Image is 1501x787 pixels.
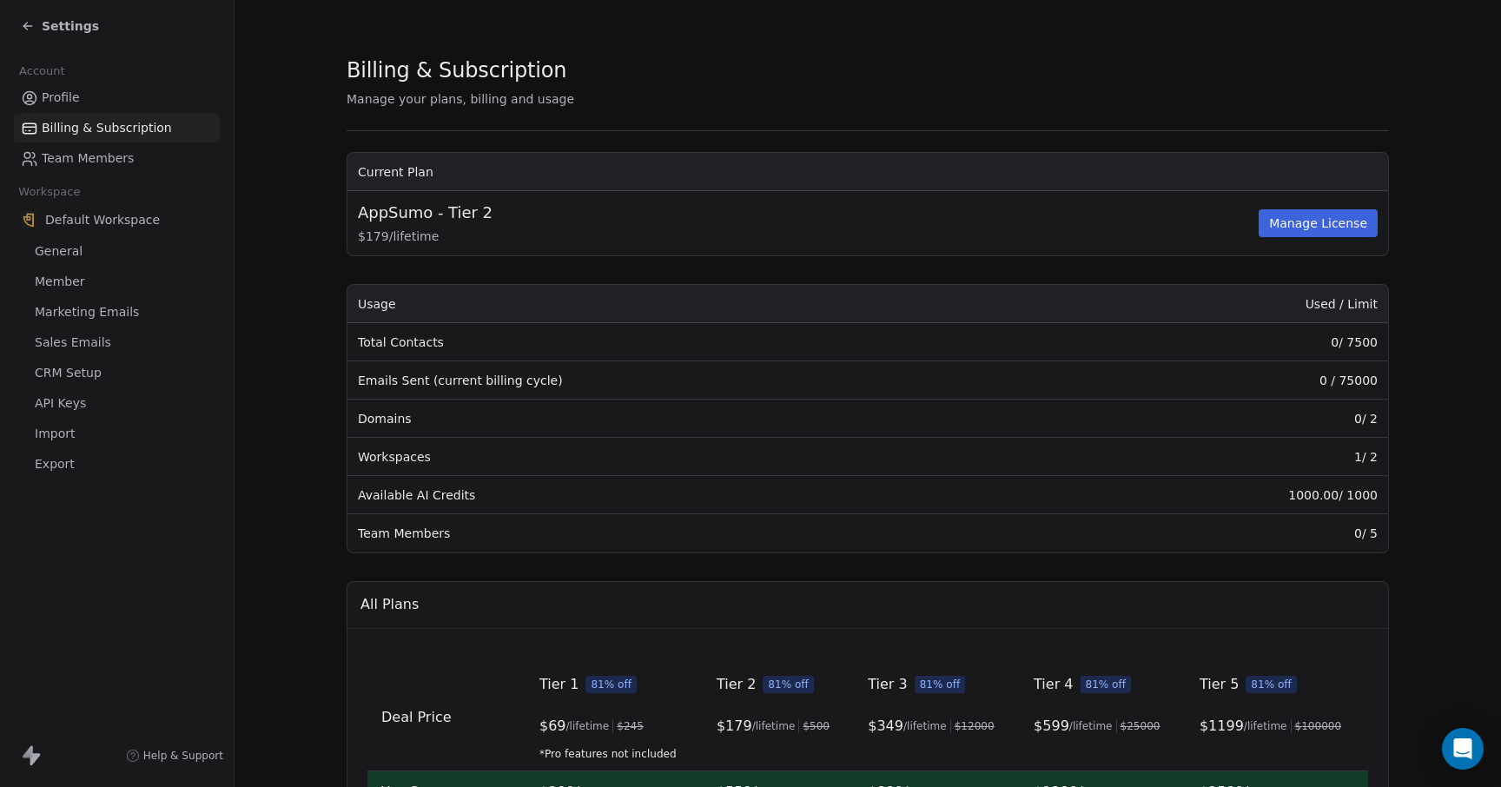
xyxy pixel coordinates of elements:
[21,211,38,228] img: juxe%20logo%202a.png
[358,228,1255,245] span: $ 179 / lifetime
[1034,674,1073,695] span: Tier 4
[14,389,220,418] a: API Keys
[955,719,995,733] span: $ 12000
[11,58,72,84] span: Account
[347,92,574,106] span: Manage your plans, billing and usage
[14,450,220,479] a: Export
[1259,209,1378,237] button: Manage License
[1034,716,1069,737] span: $ 599
[347,153,1388,191] th: Current Plan
[143,749,223,763] span: Help & Support
[1047,323,1388,361] td: 0 / 7500
[1047,438,1388,476] td: 1 / 2
[14,268,220,296] a: Member
[868,716,903,737] span: $ 349
[35,303,139,321] span: Marketing Emails
[14,83,220,112] a: Profile
[35,334,111,352] span: Sales Emails
[1081,676,1132,693] span: 81% off
[585,676,637,693] span: 81% off
[35,394,86,413] span: API Keys
[360,594,419,615] span: All Plans
[539,747,689,761] span: *Pro features not included
[1295,719,1342,733] span: $ 100000
[1246,676,1297,693] span: 81% off
[1200,674,1239,695] span: Tier 5
[14,359,220,387] a: CRM Setup
[1442,728,1484,770] div: Open Intercom Messenger
[1069,719,1113,733] span: /lifetime
[35,455,75,473] span: Export
[347,285,1047,323] th: Usage
[347,400,1047,438] td: Domains
[1047,476,1388,514] td: 1000.00 / 1000
[1200,716,1244,737] span: $ 1199
[42,149,134,168] span: Team Members
[35,425,75,443] span: Import
[347,476,1047,514] td: Available AI Credits
[1047,400,1388,438] td: 0 / 2
[763,676,814,693] span: 81% off
[21,17,99,35] a: Settings
[358,202,493,224] span: AppSumo - Tier 2
[14,420,220,448] a: Import
[915,676,966,693] span: 81% off
[566,719,610,733] span: /lifetime
[1047,285,1388,323] th: Used / Limit
[42,17,99,35] span: Settings
[717,674,756,695] span: Tier 2
[14,114,220,142] a: Billing & Subscription
[347,57,566,83] span: Billing & Subscription
[14,328,220,357] a: Sales Emails
[381,709,452,725] span: Deal Price
[35,273,85,291] span: Member
[752,719,796,733] span: /lifetime
[539,716,566,737] span: $ 69
[347,361,1047,400] td: Emails Sent (current billing cycle)
[45,211,160,228] span: Default Workspace
[1244,719,1287,733] span: /lifetime
[347,514,1047,552] td: Team Members
[35,364,102,382] span: CRM Setup
[42,89,80,107] span: Profile
[347,323,1047,361] td: Total Contacts
[11,179,88,205] span: Workspace
[14,298,220,327] a: Marketing Emails
[14,237,220,266] a: General
[347,438,1047,476] td: Workspaces
[617,719,644,733] span: $ 245
[903,719,947,733] span: /lifetime
[868,674,907,695] span: Tier 3
[1047,361,1388,400] td: 0 / 75000
[42,119,172,137] span: Billing & Subscription
[14,144,220,173] a: Team Members
[126,749,223,763] a: Help & Support
[803,719,830,733] span: $ 500
[717,716,752,737] span: $ 179
[1047,514,1388,552] td: 0 / 5
[35,242,83,261] span: General
[1121,719,1160,733] span: $ 25000
[539,674,579,695] span: Tier 1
